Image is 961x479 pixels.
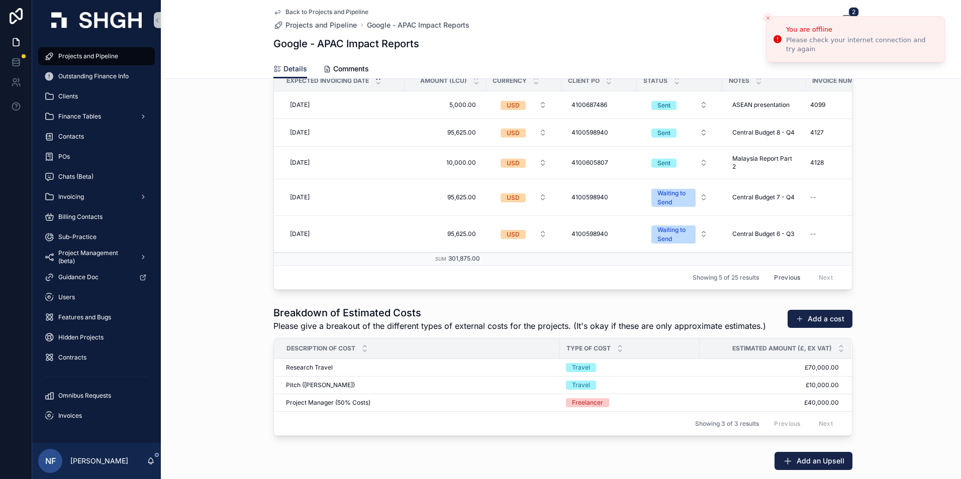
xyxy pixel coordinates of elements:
[572,363,590,372] div: Travel
[695,420,759,428] span: Showing 3 of 3 results
[70,456,128,466] p: [PERSON_NAME]
[58,133,84,141] span: Contacts
[58,92,78,100] span: Clients
[848,7,859,17] span: 2
[290,101,310,109] span: [DATE]
[415,101,476,109] span: 5,000.00
[767,270,807,285] button: Previous
[415,129,476,137] span: 95,625.00
[448,255,480,262] span: 301,875.00
[58,72,129,80] span: Outstanding Finance Info
[643,77,667,85] span: Status
[286,344,355,352] span: Description of Cost
[286,364,333,372] span: Research Travel
[786,25,936,35] div: You are offline
[507,129,520,138] div: USD
[290,193,310,201] span: [DATE]
[700,364,839,372] a: £70,000.00
[367,20,469,30] span: Google - APAC Impact Reports
[38,208,155,226] a: Billing Contacts
[286,399,370,407] span: Project Manager (50% Costs)
[286,77,369,85] span: Expected Invoicing Date
[283,64,307,74] span: Details
[286,364,554,372] a: Research Travel
[566,381,694,390] a: Travel
[58,213,103,221] span: Billing Contacts
[810,193,816,201] div: --
[273,320,766,332] span: Please give a breakout of the different types of external costs for the projects. (It's okay if t...
[643,184,716,211] button: Select Button
[38,188,155,206] a: Invoicing
[732,101,790,109] span: ASEAN presentation
[38,67,155,85] a: Outstanding Finance Info
[38,228,155,246] a: Sub-Practice
[290,129,310,137] span: [DATE]
[415,159,476,167] span: 10,000.00
[285,20,357,30] span: Projects and Pipeline
[732,230,794,238] span: Central Budget 6 - Q3
[572,381,590,390] div: Travel
[786,36,936,54] div: Please check your internet connection and try again
[566,344,611,352] span: Type of Cost
[38,148,155,166] a: POs
[507,101,520,110] div: USD
[700,399,839,407] a: £40,000.00
[700,381,839,389] a: £10,000.00
[810,230,816,238] div: --
[788,310,852,328] button: Add a cost
[729,77,749,85] span: Notes
[657,225,690,244] div: Waiting to Send
[273,8,368,16] a: Back to Projects and Pipeline
[58,173,93,181] span: Chats (Beta)
[58,112,101,121] span: Finance Tables
[290,159,310,167] span: [DATE]
[493,225,555,243] button: Select Button
[273,20,357,30] a: Projects and Pipeline
[58,293,75,301] span: Users
[732,193,795,201] span: Central Budget 7 - Q4
[571,159,608,167] span: 4100605807
[58,353,86,362] span: Contracts
[493,77,527,85] span: Currency
[333,64,369,74] span: Comments
[38,87,155,105] a: Clients
[493,96,555,114] button: Select Button
[643,96,716,114] button: Select Button
[643,154,716,172] button: Select Button
[58,249,132,265] span: Project Management (beta)
[286,381,554,389] a: Pitch ([PERSON_NAME])
[58,193,84,201] span: Invoicing
[58,333,104,341] span: Hidden Projects
[568,77,600,85] span: Client PO
[493,124,555,142] button: Select Button
[566,398,694,407] a: Freelancer
[571,101,607,109] span: 4100687486
[51,12,142,28] img: App logo
[38,387,155,405] a: Omnibus Requests
[797,456,844,466] span: Add an Upsell
[420,77,467,85] span: Amount (LCU)
[657,159,670,168] div: Sent
[38,268,155,286] a: Guidance Doc
[38,107,155,126] a: Finance Tables
[572,398,603,407] div: Freelancer
[38,407,155,425] a: Invoices
[323,60,369,80] a: Comments
[571,193,608,201] span: 4100598940
[571,129,608,137] span: 4100598940
[58,273,99,281] span: Guidance Doc
[810,159,824,167] span: 4128
[493,188,555,206] button: Select Button
[571,230,608,238] span: 4100598940
[45,455,56,467] span: NF
[812,77,864,85] span: Invoice Number
[38,308,155,326] a: Features and Bugs
[38,248,155,266] a: Project Management (beta)
[58,153,70,161] span: POs
[38,288,155,306] a: Users
[286,399,554,407] a: Project Manager (50% Costs)
[763,13,773,23] button: Close toast
[657,189,690,207] div: Waiting to Send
